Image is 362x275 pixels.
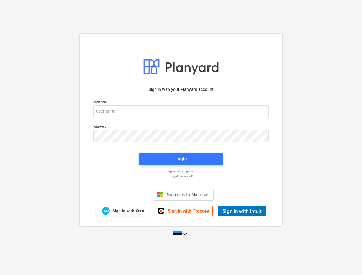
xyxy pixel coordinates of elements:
[102,207,110,215] img: Xero logo
[168,208,209,214] span: Sign in with Procore
[93,105,269,117] input: Username
[175,155,187,163] div: Login
[182,231,189,238] i: keyboard_arrow_down
[112,208,144,214] span: Sign in with Xero
[157,192,163,198] img: Microsoft logo
[90,174,272,178] a: Forgot password?
[93,100,269,105] p: Username
[93,86,269,93] p: Sign in with your Planyard account
[154,206,213,216] a: Sign in with Procore
[167,192,210,197] span: Sign in with Microsoft
[93,125,269,130] p: Password
[90,169,272,173] a: Log in with magic link
[139,153,223,165] button: Login
[96,206,150,216] a: Sign in with Xero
